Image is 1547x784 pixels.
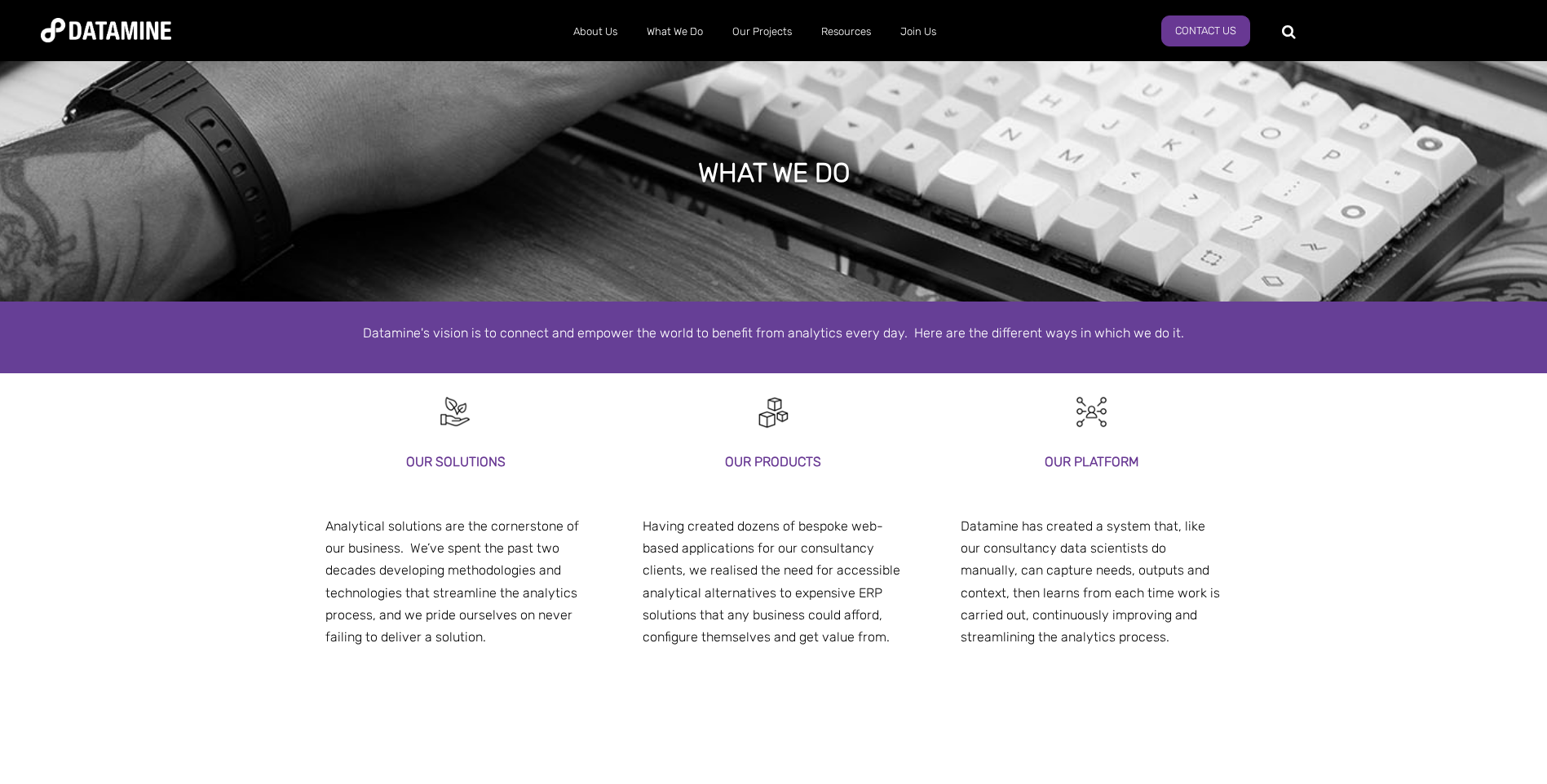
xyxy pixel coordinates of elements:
[1161,15,1250,46] a: Contact Us
[643,488,717,504] span: our platform
[325,488,400,504] span: our platform
[961,451,1222,473] h3: our platform
[309,322,1239,344] p: Datamine's vision is to connect and empower the world to benefit from analytics every day. Here a...
[755,394,792,430] img: Digital Activation-1
[325,518,579,645] span: Analytical solutions are the cornerstone of our business. We’ve spent the past two decades develo...
[961,488,1035,504] span: our platform
[643,451,904,473] h3: our products
[559,11,632,53] a: About Us
[1073,394,1110,430] img: Customer Analytics-1
[325,451,587,473] h3: Our solutions
[718,11,807,53] a: Our Projects
[437,394,474,430] img: Recruitment Black-10-1
[698,155,850,191] h1: what we do
[961,518,1220,645] span: Datamine has created a system that, like our consultancy data scientists do manually, can capture...
[807,11,886,53] a: Resources
[886,11,951,53] a: Join Us
[41,18,171,42] img: Datamine
[643,518,900,645] span: Having created dozens of bespoke web-based applications for our consultancy clients, we realised ...
[632,11,718,53] a: What We Do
